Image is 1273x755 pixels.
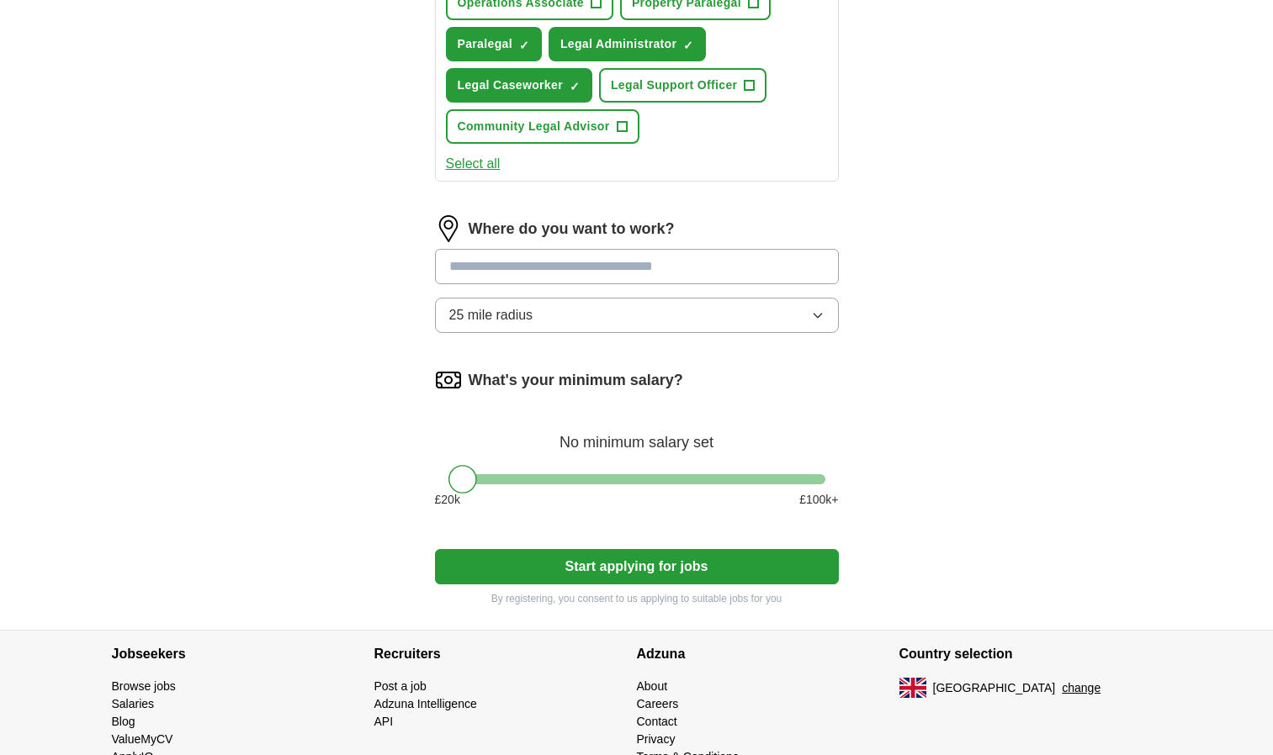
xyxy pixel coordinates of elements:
[449,305,533,325] span: 25 mile radius
[933,679,1056,697] span: [GEOGRAPHIC_DATA]
[519,39,529,52] span: ✓
[637,715,677,728] a: Contact
[469,369,683,392] label: What's your minimum salary?
[637,732,676,746] a: Privacy
[683,39,693,52] span: ✓
[458,77,563,94] span: Legal Caseworker
[435,491,460,509] span: £ 20 k
[112,679,176,693] a: Browse jobs
[435,591,839,606] p: By registering, you consent to us applying to suitable jobs for you
[112,697,155,710] a: Salaries
[435,414,839,454] div: No minimum salary set
[112,715,135,728] a: Blog
[1062,679,1101,697] button: change
[458,118,610,135] span: Community Legal Advisor
[446,154,501,174] button: Select all
[446,68,592,103] button: Legal Caseworker✓
[458,35,512,53] span: Paralegal
[899,678,926,698] img: UK flag
[637,697,679,710] a: Careers
[799,491,838,509] span: £ 100 k+
[549,27,706,61] button: Legal Administrator✓
[599,68,766,103] button: Legal Support Officer
[469,218,675,240] label: Where do you want to work?
[374,679,427,693] a: Post a job
[611,77,737,94] span: Legal Support Officer
[446,27,542,61] button: Paralegal✓
[560,35,676,53] span: Legal Administrator
[570,80,580,93] span: ✓
[435,367,462,393] img: salary.png
[435,549,839,584] button: Start applying for jobs
[112,732,173,746] a: ValueMyCV
[435,215,462,242] img: location.png
[374,715,394,728] a: API
[899,631,1162,678] h4: Country selection
[374,697,477,710] a: Adzuna Intelligence
[637,679,668,693] a: About
[446,109,639,144] button: Community Legal Advisor
[435,298,839,333] button: 25 mile radius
